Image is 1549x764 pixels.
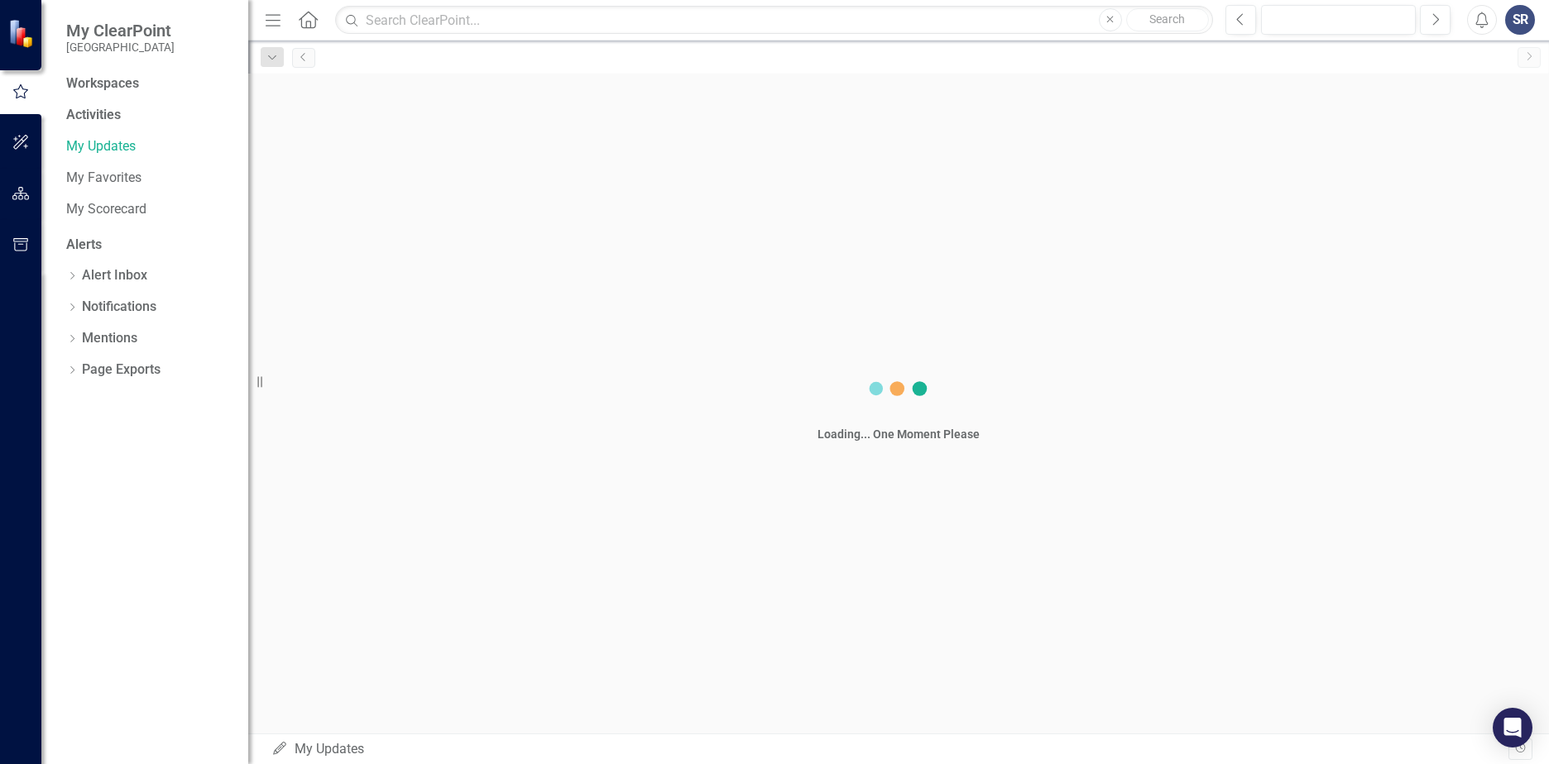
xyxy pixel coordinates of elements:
[66,74,139,93] div: Workspaces
[66,21,175,41] span: My ClearPoint
[335,6,1213,35] input: Search ClearPoint...
[66,200,232,219] a: My Scorecard
[1126,8,1209,31] button: Search
[1505,5,1535,35] button: SR
[66,169,232,188] a: My Favorites
[1149,12,1185,26] span: Search
[8,19,37,48] img: ClearPoint Strategy
[66,106,232,125] div: Activities
[818,426,980,442] div: Loading... One Moment Please
[82,329,137,348] a: Mentions
[66,41,175,54] small: [GEOGRAPHIC_DATA]
[82,361,161,380] a: Page Exports
[66,137,232,156] a: My Updates
[66,236,232,255] div: Alerts
[82,298,156,317] a: Notifications
[1493,708,1532,747] div: Open Intercom Messenger
[271,740,1508,759] div: My Updates
[82,266,147,285] a: Alert Inbox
